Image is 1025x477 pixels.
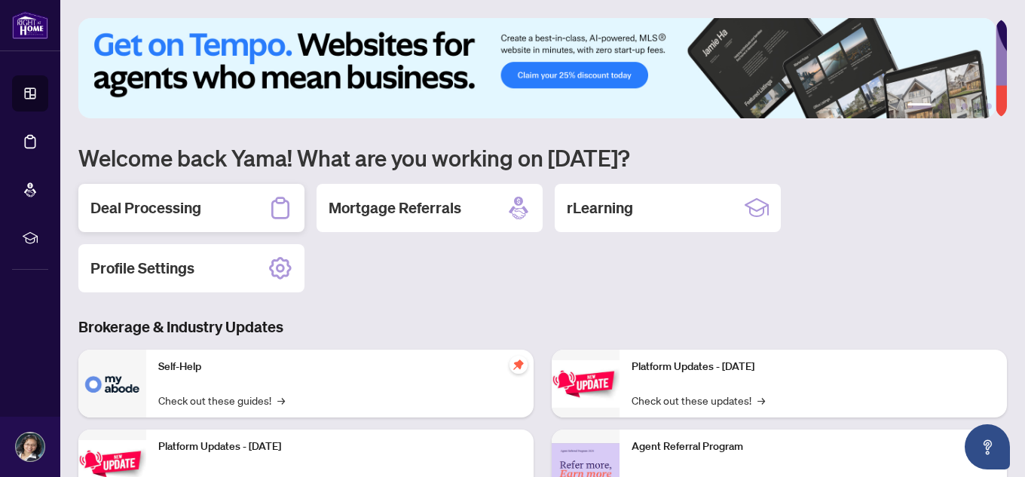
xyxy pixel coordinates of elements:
[757,392,765,408] span: →
[78,143,1007,172] h1: Welcome back Yama! What are you working on [DATE]?
[552,360,620,408] img: Platform Updates - June 23, 2025
[965,424,1010,469] button: Open asap
[632,392,765,408] a: Check out these updates!→
[938,103,944,109] button: 2
[78,350,146,417] img: Self-Help
[509,356,528,374] span: pushpin
[632,439,995,455] p: Agent Referral Program
[16,433,44,461] img: Profile Icon
[277,392,285,408] span: →
[90,258,194,279] h2: Profile Settings
[907,103,932,109] button: 1
[78,18,996,118] img: Slide 0
[567,197,633,219] h2: rLearning
[158,359,522,375] p: Self-Help
[632,359,995,375] p: Platform Updates - [DATE]
[986,103,992,109] button: 6
[78,316,1007,338] h3: Brokerage & Industry Updates
[158,439,522,455] p: Platform Updates - [DATE]
[962,103,968,109] button: 4
[90,197,201,219] h2: Deal Processing
[974,103,980,109] button: 5
[950,103,956,109] button: 3
[329,197,461,219] h2: Mortgage Referrals
[12,11,48,39] img: logo
[158,392,285,408] a: Check out these guides!→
